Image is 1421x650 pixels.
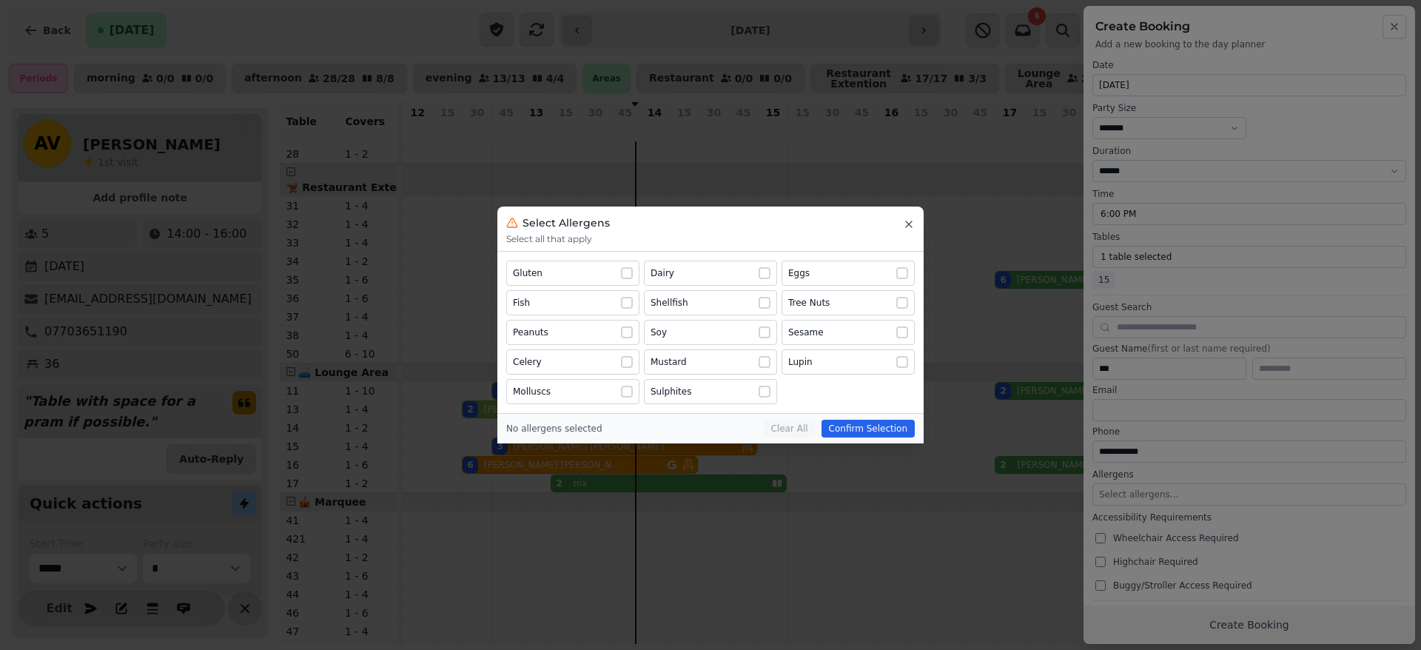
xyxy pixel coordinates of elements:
button: Shellfish [644,290,777,315]
button: Clear All [764,420,816,438]
button: Gluten [506,261,639,286]
div: Shellfish [651,297,688,309]
div: Gluten [513,267,542,279]
div: Fish [513,297,530,309]
p: Select all that apply [506,233,915,245]
button: Sulphites [644,379,777,404]
button: Eggs [782,261,915,286]
div: Sesame [788,326,824,338]
button: Molluscs [506,379,639,404]
div: Peanuts [513,326,548,338]
button: Celery [506,349,639,375]
div: Soy [651,326,667,338]
button: Lupin [782,349,915,375]
h3: Select Allergens [523,215,610,230]
div: Lupin [788,356,813,368]
div: Celery [513,356,542,368]
div: Sulphites [651,386,691,398]
div: Tree Nuts [788,297,830,309]
div: Dairy [651,267,674,279]
button: Sesame [782,320,915,345]
button: Soy [644,320,777,345]
button: Mustard [644,349,777,375]
div: No allergens selected [506,423,602,435]
button: Confirm Selection [822,420,915,438]
div: Molluscs [513,386,551,398]
button: Tree Nuts [782,290,915,315]
button: Fish [506,290,639,315]
button: Dairy [644,261,777,286]
div: Eggs [788,267,810,279]
button: Peanuts [506,320,639,345]
div: Mustard [651,356,687,368]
